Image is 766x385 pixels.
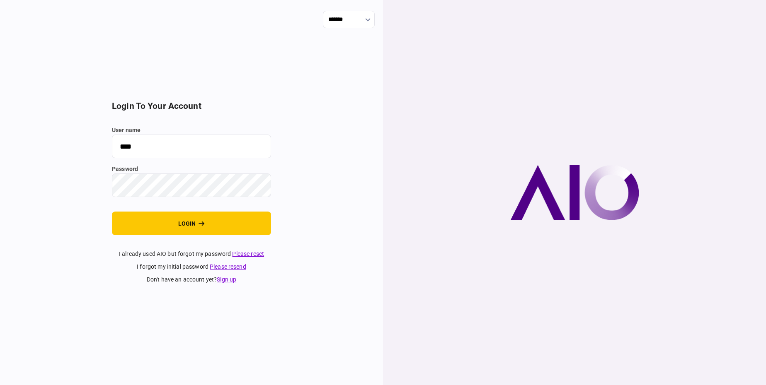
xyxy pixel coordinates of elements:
[112,101,271,111] h2: login to your account
[112,165,271,173] label: password
[112,126,271,135] label: user name
[217,276,236,283] a: Sign up
[112,212,271,235] button: login
[510,165,639,220] img: AIO company logo
[112,173,271,197] input: password
[112,135,271,158] input: user name
[112,262,271,271] div: I forgot my initial password
[323,11,375,28] input: show language options
[232,250,264,257] a: Please reset
[210,263,246,270] a: Please resend
[112,250,271,258] div: I already used AIO but forgot my password
[112,275,271,284] div: don't have an account yet ?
